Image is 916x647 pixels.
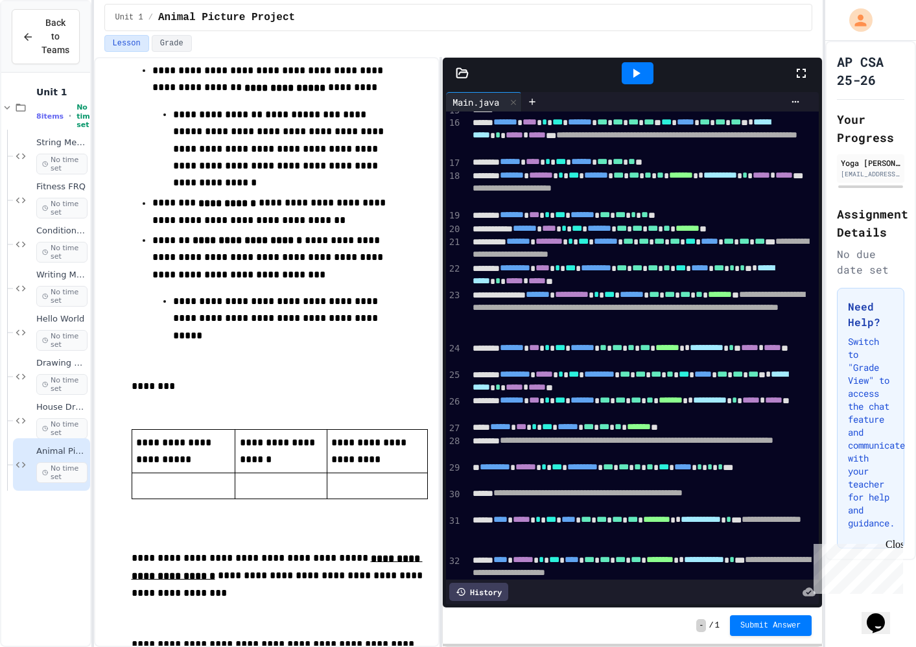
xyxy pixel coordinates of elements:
h2: Assignment Details [837,205,905,241]
span: String Methods Examples [36,137,88,148]
span: No time set [36,374,88,395]
div: 26 [446,395,462,422]
div: 31 [446,515,462,554]
div: 24 [446,342,462,369]
span: Unit 1 [115,12,143,23]
button: Submit Answer [730,615,812,636]
div: Main.java [446,95,506,109]
span: - [696,619,706,632]
div: 18 [446,170,462,209]
div: Chat with us now!Close [5,5,89,82]
div: 19 [446,209,462,222]
div: 25 [446,369,462,395]
div: 30 [446,488,462,515]
div: 27 [446,422,462,435]
div: 21 [446,236,462,263]
span: / [148,12,153,23]
span: Hello World [36,314,88,325]
span: No time set [36,198,88,218]
span: No time set [36,462,88,483]
div: 32 [446,555,462,594]
span: No time set [36,242,88,263]
span: / [709,620,713,631]
div: Yoga [PERSON_NAME] [841,157,901,169]
h2: Your Progress [837,110,905,147]
p: Switch to "Grade View" to access the chat feature and communicate with your teacher for help and ... [848,335,894,530]
span: Fitness FRQ [36,182,88,193]
iframe: chat widget [862,595,903,634]
div: Main.java [446,92,522,112]
span: No time set [36,418,88,439]
span: 1 [715,620,720,631]
button: Lesson [104,35,149,52]
span: Writing Methods [36,270,88,281]
div: My Account [836,5,876,35]
div: 23 [446,289,462,342]
span: Animal Picture Project [158,10,295,25]
span: No time set [36,330,88,351]
span: Drawing Objects in Java - HW Playposit Code [36,358,88,369]
span: Submit Answer [740,620,801,631]
span: Unit 1 [36,86,88,98]
div: 20 [446,223,462,236]
iframe: chat widget [808,539,903,594]
div: 29 [446,462,462,488]
h3: Need Help? [848,299,894,330]
button: Grade [152,35,192,52]
span: Conditionals Classwork [36,226,88,237]
span: Animal Picture Project [36,446,88,457]
div: [EMAIL_ADDRESS][DOMAIN_NAME] [841,169,901,179]
span: No time set [36,286,88,307]
span: 8 items [36,112,64,121]
span: • [69,111,71,121]
div: 16 [446,117,462,156]
h1: AP CSA 25-26 [837,53,905,89]
div: 22 [446,263,462,289]
button: Back to Teams [12,9,80,64]
div: 17 [446,157,462,170]
span: No time set [76,103,95,129]
span: No time set [36,154,88,174]
div: No due date set [837,246,905,277]
span: House Drawing Classwork [36,402,88,413]
div: History [449,583,508,601]
div: 28 [446,435,462,462]
span: Back to Teams [41,16,69,57]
